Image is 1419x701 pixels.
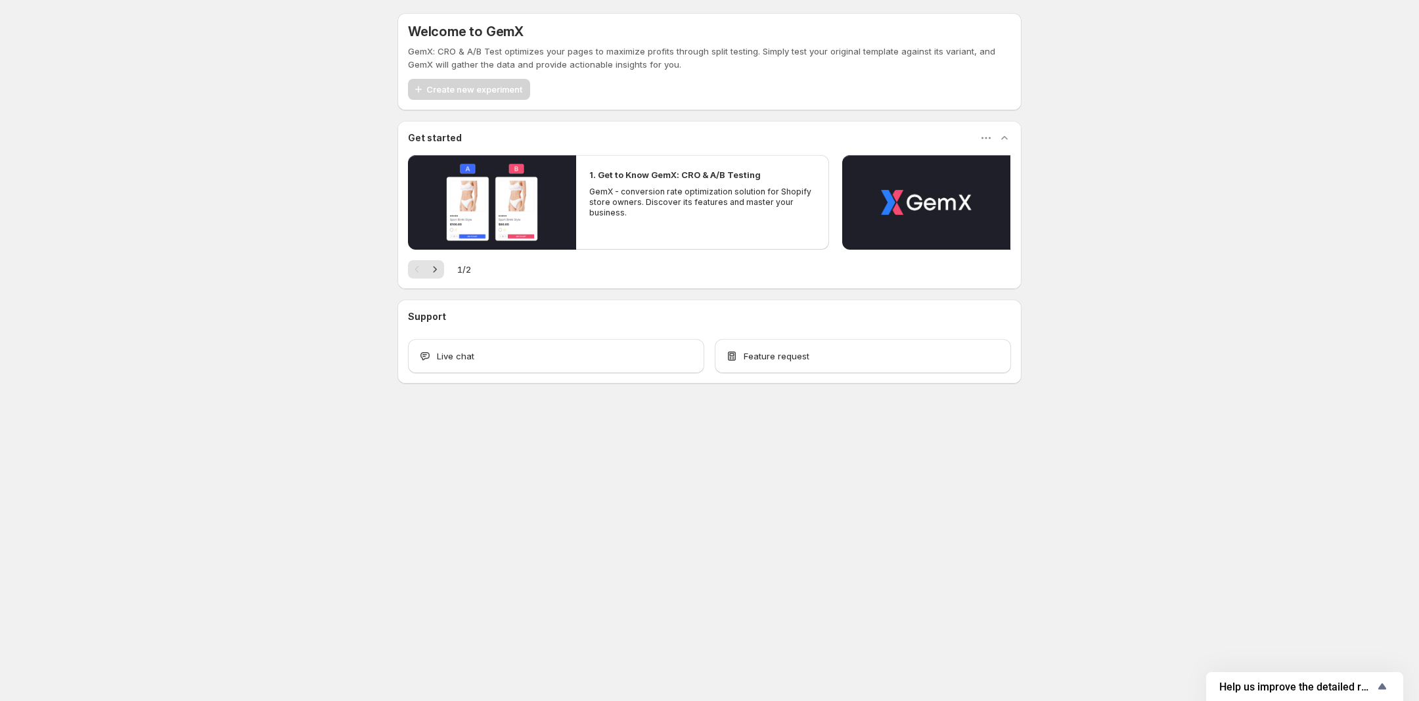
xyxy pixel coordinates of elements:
[408,131,462,145] h3: Get started
[437,350,474,363] span: Live chat
[408,24,524,39] h5: Welcome to GemX
[408,310,446,323] h3: Support
[589,187,815,218] p: GemX - conversion rate optimization solution for Shopify store owners. Discover its features and ...
[408,155,576,250] button: Play video
[1219,679,1390,694] button: Show survey - Help us improve the detailed report for A/B campaigns
[457,263,471,276] span: 1 / 2
[1219,681,1374,693] span: Help us improve the detailed report for A/B campaigns
[426,260,444,279] button: Next
[744,350,809,363] span: Feature request
[842,155,1010,250] button: Play video
[408,260,444,279] nav: Pagination
[408,45,1011,71] p: GemX: CRO & A/B Test optimizes your pages to maximize profits through split testing. Simply test ...
[589,168,761,181] h2: 1. Get to Know GemX: CRO & A/B Testing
